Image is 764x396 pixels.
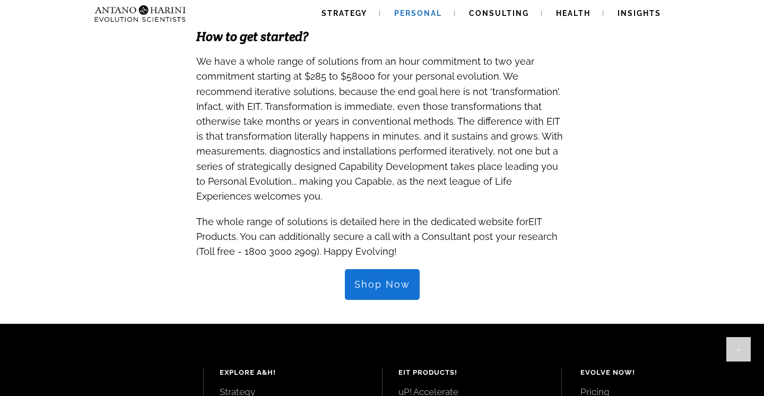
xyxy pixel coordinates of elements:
[196,28,308,45] span: How to get started?
[580,367,741,378] h4: Evolve Now!
[618,9,661,18] span: Insights
[556,9,591,18] span: Health
[196,216,528,227] span: The whole range of solutions is detailed here in the dedicated website for
[196,56,563,202] span: We have a whole range of solutions from an hour commitment to two year commitment starting at $28...
[469,9,529,18] span: Consulting
[196,231,558,257] span: . You can additionally secure a call with a Consultant post your research (Toll free - 1800 3000 ...
[398,367,545,378] h4: EIT Products!
[354,279,410,290] span: Shop Now
[220,367,367,378] h4: Explore A&H!
[345,269,420,300] a: Shop Now
[322,9,367,18] span: Strategy
[394,9,442,18] span: Personal
[196,210,542,244] a: EIT Products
